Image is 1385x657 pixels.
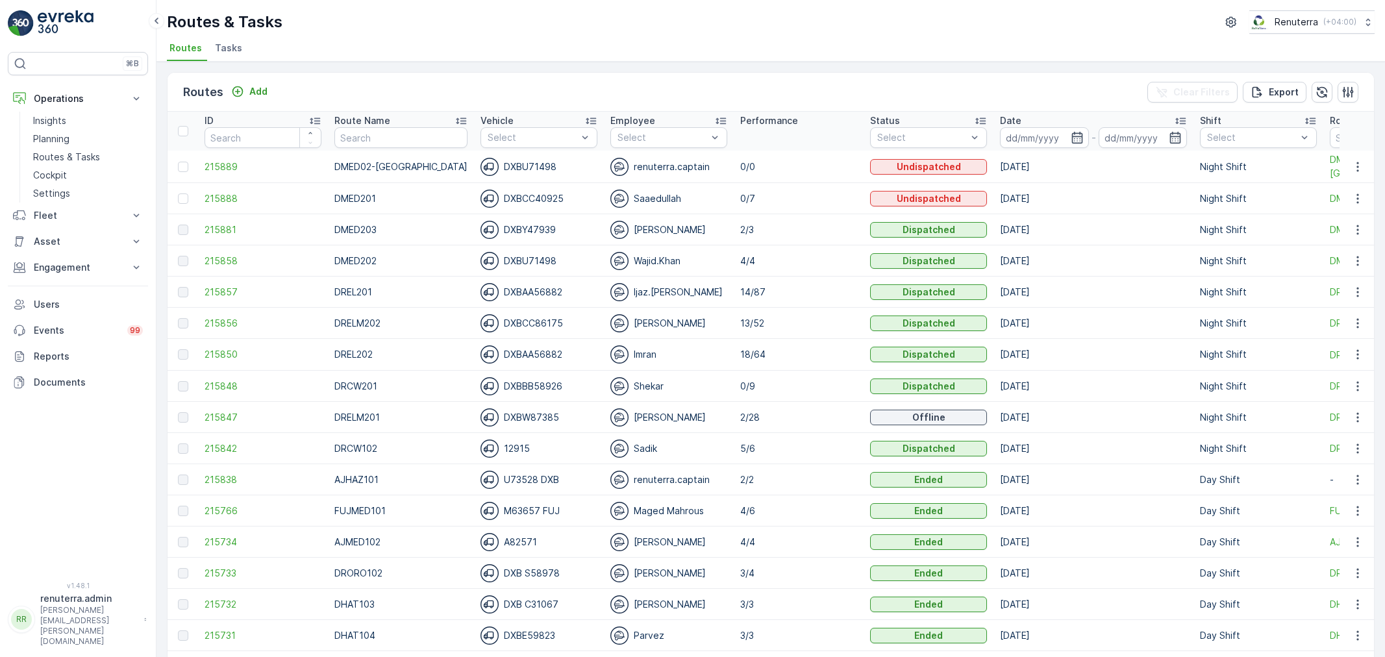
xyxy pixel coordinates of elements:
[1200,114,1221,127] p: Shift
[480,252,499,270] img: svg%3e
[328,433,474,464] td: DRCW102
[480,502,499,520] img: svg%3e
[993,371,1193,402] td: [DATE]
[993,464,1193,495] td: [DATE]
[205,192,321,205] a: 215888
[34,350,143,363] p: Reports
[205,286,321,299] span: 215857
[480,114,514,127] p: Vehicle
[33,151,100,164] p: Routes & Tasks
[480,533,597,551] div: A82571
[903,442,955,455] p: Dispatched
[1193,527,1323,558] td: Day Shift
[914,598,943,611] p: Ended
[1193,402,1323,433] td: Night Shift
[1099,127,1188,148] input: dd/mm/yyyy
[1193,464,1323,495] td: Day Shift
[205,254,321,267] a: 215858
[734,339,864,371] td: 18/64
[480,595,597,614] div: DXB C31067
[610,221,629,239] img: svg%3e
[8,86,148,112] button: Operations
[610,408,727,427] div: [PERSON_NAME]
[8,592,148,647] button: RRrenuterra.admin[PERSON_NAME][EMAIL_ADDRESS][PERSON_NAME][DOMAIN_NAME]
[480,283,597,301] div: DXBAA56882
[178,162,188,172] div: Toggle Row Selected
[870,222,987,238] button: Dispatched
[870,565,987,581] button: Ended
[1193,620,1323,651] td: Day Shift
[34,92,122,105] p: Operations
[903,348,955,361] p: Dispatched
[178,630,188,641] div: Toggle Row Selected
[903,223,955,236] p: Dispatched
[488,131,577,144] p: Select
[734,527,864,558] td: 4/4
[328,308,474,339] td: DRELM202
[914,536,943,549] p: Ended
[480,252,597,270] div: DXBU71498
[328,151,474,183] td: DMED02-[GEOGRAPHIC_DATA]
[480,158,597,176] div: DXBU71498
[34,235,122,248] p: Asset
[993,495,1193,527] td: [DATE]
[610,595,629,614] img: svg%3e
[610,440,727,458] div: Sadik
[1147,82,1238,103] button: Clear Filters
[870,114,900,127] p: Status
[870,472,987,488] button: Ended
[1000,114,1021,127] p: Date
[169,42,202,55] span: Routes
[480,626,499,645] img: svg%3e
[993,245,1193,277] td: [DATE]
[205,114,214,127] p: ID
[178,193,188,204] div: Toggle Row Selected
[610,377,629,395] img: svg%3e
[183,83,223,101] p: Routes
[1249,15,1269,29] img: Screenshot_2024-07-26_at_13.33.01.png
[734,558,864,589] td: 3/4
[903,380,955,393] p: Dispatched
[480,377,597,395] div: DXBBB58926
[34,261,122,274] p: Engagement
[993,308,1193,339] td: [DATE]
[328,464,474,495] td: AJHAZ101
[914,567,943,580] p: Ended
[1275,16,1318,29] p: Renuterra
[33,169,67,182] p: Cockpit
[610,408,629,427] img: svg%3e
[914,629,943,642] p: Ended
[480,626,597,645] div: DXBE59823
[1193,558,1323,589] td: Day Shift
[130,325,140,336] p: 99
[40,605,138,647] p: [PERSON_NAME][EMAIL_ADDRESS][PERSON_NAME][DOMAIN_NAME]
[903,254,955,267] p: Dispatched
[1193,433,1323,464] td: Night Shift
[610,471,727,489] div: renuterra.captain
[33,132,69,145] p: Planning
[740,114,798,127] p: Performance
[870,191,987,206] button: Undispatched
[903,317,955,330] p: Dispatched
[610,471,629,489] img: svg%3e
[205,504,321,517] a: 215766
[734,371,864,402] td: 0/9
[28,112,148,130] a: Insights
[328,402,474,433] td: DRELM201
[178,506,188,516] div: Toggle Row Selected
[205,567,321,580] a: 215733
[610,345,727,364] div: Imran
[480,345,597,364] div: DXBAA56882
[870,597,987,612] button: Ended
[610,502,727,520] div: Maged Mahrous
[610,533,629,551] img: svg%3e
[610,502,629,520] img: svg%3e
[205,629,321,642] a: 215731
[178,599,188,610] div: Toggle Row Selected
[734,308,864,339] td: 13/52
[480,564,499,582] img: svg%3e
